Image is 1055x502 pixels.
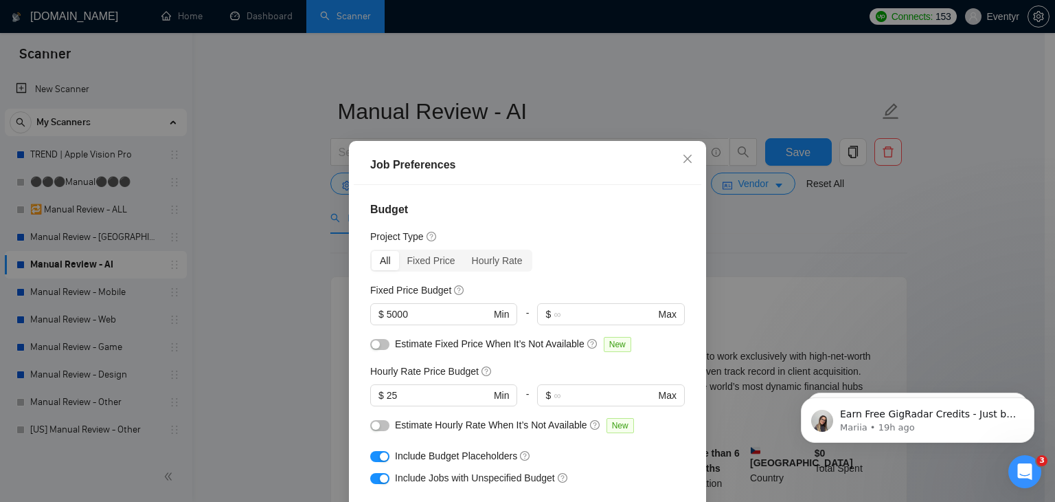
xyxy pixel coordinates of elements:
[372,251,399,270] div: All
[558,472,569,483] span: question-circle
[682,153,693,164] span: close
[370,157,685,173] div: Job Preferences
[378,307,384,322] span: $
[427,231,438,242] span: question-circle
[399,251,464,270] div: Fixed Price
[464,251,531,270] div: Hourly Rate
[659,388,677,403] span: Max
[370,283,451,298] h5: Fixed Price Budget
[520,450,531,461] span: question-circle
[554,388,655,403] input: ∞
[1008,455,1041,488] iframe: Intercom live chat
[370,201,685,218] h4: Budget
[387,388,491,403] input: 0
[669,141,706,178] button: Close
[554,307,655,322] input: ∞
[1036,455,1047,466] span: 3
[454,285,465,296] span: question-circle
[395,472,555,483] span: Include Jobs with Unspecified Budget
[395,338,585,349] span: Estimate Fixed Price When It’s Not Available
[481,366,492,377] span: question-circle
[590,419,601,430] span: question-circle
[659,307,677,322] span: Max
[517,303,537,336] div: -
[780,369,1055,465] iframe: Intercom notifications message
[604,337,631,352] span: New
[378,388,384,403] span: $
[545,388,551,403] span: $
[494,388,510,403] span: Min
[517,384,537,417] div: -
[494,307,510,322] span: Min
[606,418,634,433] span: New
[395,419,587,430] span: Estimate Hourly Rate When It’s Not Available
[395,450,517,461] span: Include Budget Placeholders
[370,364,479,379] h5: Hourly Rate Price Budget
[545,307,551,322] span: $
[387,307,491,322] input: 0
[370,229,424,244] h5: Project Type
[587,338,598,349] span: question-circle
